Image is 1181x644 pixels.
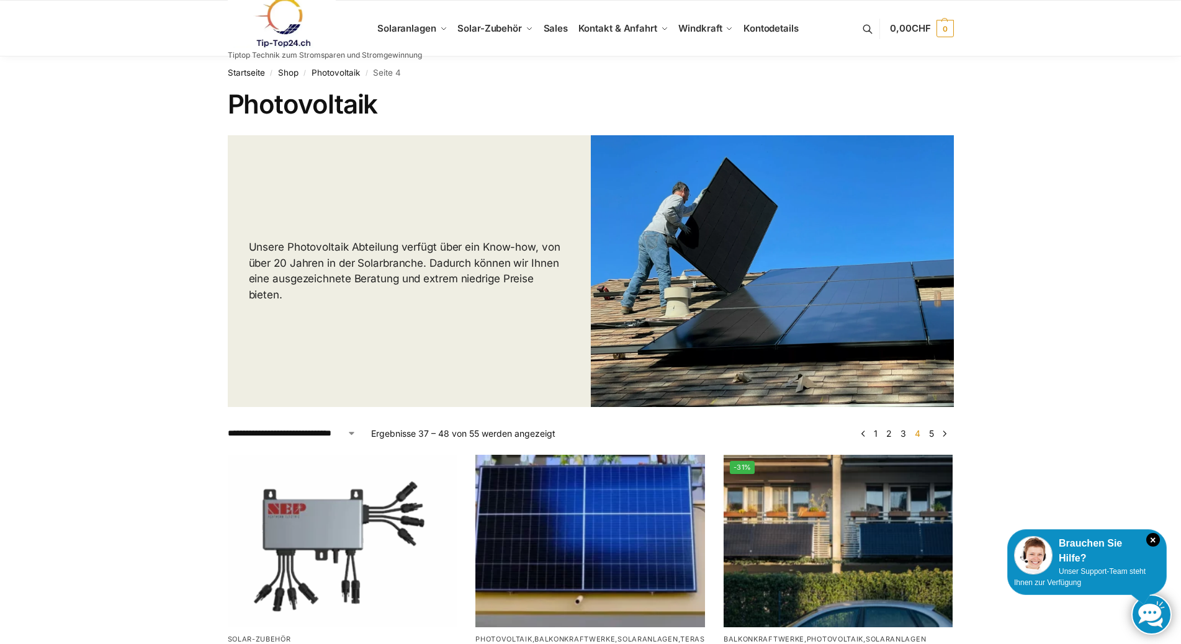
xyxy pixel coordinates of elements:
a: Solar-Zubehör [228,635,291,643]
a: Kontakt & Anfahrt [573,1,673,56]
img: NEP BDS-1000 [228,455,457,627]
nav: Produkt-Seitennummerierung [855,427,954,440]
p: Ergebnisse 37 – 48 von 55 werden angezeigt [371,427,555,440]
p: Tiptop Technik zum Stromsparen und Stromgewinnung [228,51,422,59]
a: Sales [538,1,573,56]
a: Photovoltaik [475,635,532,643]
select: Shop-Reihenfolge [228,427,356,440]
a: Shop [278,68,299,78]
span: 0,00 [890,22,930,34]
span: Kontodetails [743,22,799,34]
img: Photovoltaik Dachanlagen [591,135,954,408]
a: Seite 3 [897,428,909,439]
img: 2 Balkonkraftwerke [724,455,953,627]
a: Balkonkraftwerke [724,635,804,643]
span: 0 [936,20,954,37]
span: Seite 4 [912,428,923,439]
a: Windkraft [673,1,739,56]
a: Seite 2 [883,428,895,439]
nav: Breadcrumb [228,56,954,89]
img: Customer service [1014,536,1053,575]
a: -31%2 Balkonkraftwerke [724,455,953,627]
p: Unsere Photovoltaik Abteilung verfügt über ein Know-how, von über 20 Jahren in der Solarbranche. ... [249,239,570,303]
a: Kontodetails [739,1,804,56]
a: Solaranlagen [617,635,678,643]
div: Brauchen Sie Hilfe? [1014,536,1160,566]
span: / [265,68,278,78]
a: Seite 5 [926,428,937,439]
span: / [299,68,312,78]
h1: Photovoltaik [228,89,954,120]
p: , , [724,635,953,644]
a: ← [859,427,868,440]
span: Solar-Zubehör [457,22,522,34]
span: / [360,68,373,78]
a: Startseite [228,68,265,78]
span: Unser Support-Team steht Ihnen zur Verfügung [1014,567,1146,587]
a: Seite 1 [871,428,881,439]
img: Solaranlage für den kleinen Balkon [475,455,705,627]
i: Schließen [1146,533,1160,547]
span: Kontakt & Anfahrt [578,22,657,34]
a: → [940,427,949,440]
a: Photovoltaik [807,635,863,643]
a: 0,00CHF 0 [890,10,953,47]
span: CHF [912,22,931,34]
span: Sales [544,22,568,34]
a: Photovoltaik [312,68,360,78]
span: Solaranlagen [377,22,436,34]
a: Balkonkraftwerke [534,635,615,643]
a: Solaranlagen [866,635,926,643]
span: Windkraft [678,22,722,34]
a: Solar-Zubehör [452,1,538,56]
